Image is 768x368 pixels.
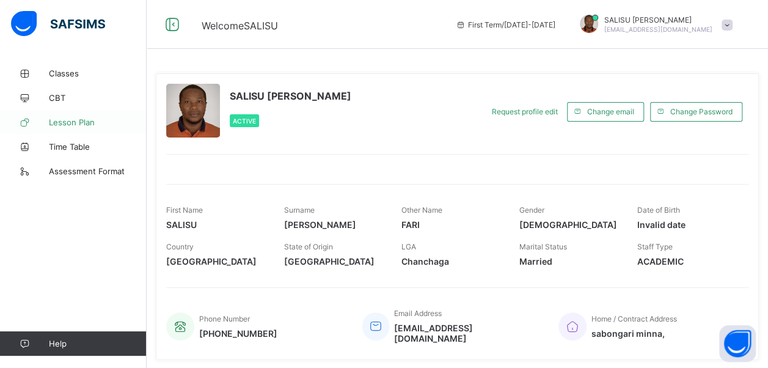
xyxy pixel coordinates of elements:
span: LGA [401,242,416,251]
span: Married [519,256,619,267]
span: Email Address [394,309,442,318]
span: [GEOGRAPHIC_DATA] [166,256,266,267]
span: ACADEMIC [637,256,736,267]
span: Change email [587,107,634,116]
span: SALISU [166,219,266,230]
span: SALISU [PERSON_NAME] [230,90,351,102]
span: Chanchaga [401,256,501,267]
span: [EMAIL_ADDRESS][DOMAIN_NAME] [604,26,712,33]
span: Assessment Format [49,166,147,176]
span: FARI [401,219,501,230]
span: Marital Status [519,242,567,251]
span: Phone Number [199,314,250,323]
span: Request profile edit [492,107,558,116]
span: SALISU [PERSON_NAME] [604,15,712,24]
span: Country [166,242,194,251]
span: Lesson Plan [49,117,147,127]
span: Time Table [49,142,147,152]
span: [PERSON_NAME] [284,219,384,230]
div: SALISUTANKO [568,15,739,35]
span: Change Password [670,107,733,116]
span: Home / Contract Address [591,314,677,323]
span: Gender [519,205,544,215]
button: Open asap [719,325,756,362]
span: [EMAIL_ADDRESS][DOMAIN_NAME] [394,323,540,344]
span: Active [233,117,256,125]
img: safsims [11,11,105,37]
span: Classes [49,68,147,78]
span: Help [49,339,146,348]
span: [GEOGRAPHIC_DATA] [284,256,384,267]
span: State of Origin [284,242,333,251]
span: Welcome SALISU [202,20,278,32]
span: Surname [284,205,315,215]
span: Invalid date [637,219,736,230]
span: [DEMOGRAPHIC_DATA] [519,219,619,230]
span: Date of Birth [637,205,679,215]
span: Other Name [401,205,442,215]
span: [PHONE_NUMBER] [199,328,277,339]
span: First Name [166,205,203,215]
span: sabongari minna, [591,328,677,339]
span: Staff Type [637,242,672,251]
span: CBT [49,93,147,103]
span: session/term information [456,20,555,29]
